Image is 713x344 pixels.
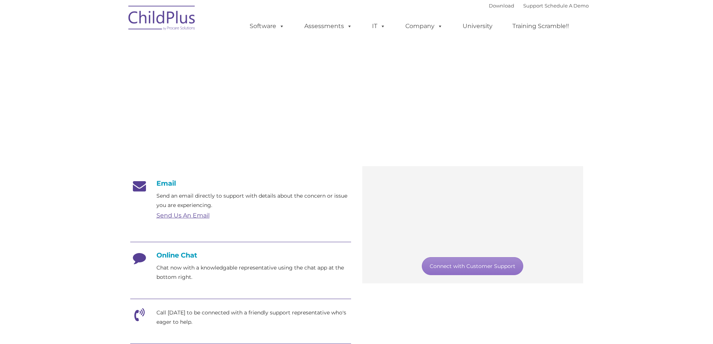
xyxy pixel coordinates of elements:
p: Call [DATE] to be connected with a friendly support representative who's eager to help. [156,308,351,327]
a: Download [489,3,514,9]
a: Connect with Customer Support [422,257,523,275]
a: Company [398,19,450,34]
a: University [455,19,500,34]
img: ChildPlus by Procare Solutions [125,0,199,38]
a: Support [523,3,543,9]
p: Chat now with a knowledgable representative using the chat app at the bottom right. [156,263,351,282]
font: | [489,3,589,9]
a: Software [242,19,292,34]
a: Send Us An Email [156,212,210,219]
a: Training Scramble!! [505,19,576,34]
a: IT [365,19,393,34]
p: Send an email directly to support with details about the concern or issue you are experiencing. [156,191,351,210]
a: Assessments [297,19,360,34]
h4: Online Chat [130,251,351,259]
h4: Email [130,179,351,188]
a: Schedule A Demo [545,3,589,9]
